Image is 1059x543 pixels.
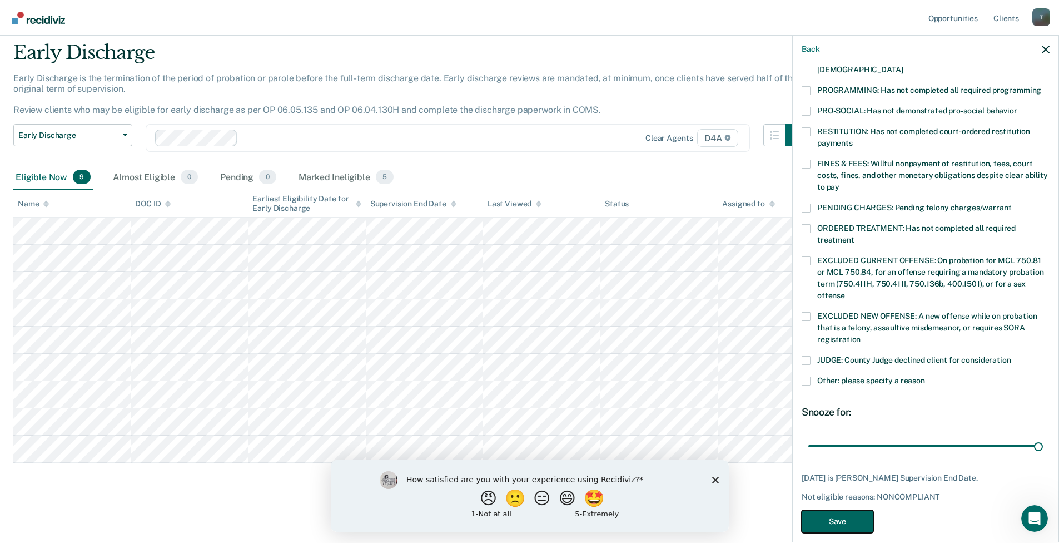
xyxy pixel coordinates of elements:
span: 0 [181,170,198,184]
div: Eligible Now [13,165,93,190]
button: Save [802,510,873,533]
div: [DATE] is [PERSON_NAME] Supervision End Date. [802,473,1050,483]
div: Pending [218,165,279,190]
iframe: Intercom live chat [1021,505,1048,532]
span: PRO-SOCIAL: Has not demonstrated pro-social behavior [817,106,1017,115]
div: Early Discharge [13,41,808,73]
span: ORDERED TREATMENT: Has not completed all required treatment [817,224,1016,244]
button: Back [802,45,819,54]
iframe: Survey by Kim from Recidiviz [331,460,729,532]
span: EXCLUDED NEW OFFENSE: A new offense while on probation that is a felony, assaultive misdemeanor, ... [817,312,1037,344]
span: FINES & FEES: Willful nonpayment of restitution, fees, court costs, fines, and other monetary obl... [817,159,1048,191]
div: Supervision End Date [370,199,456,209]
span: PENDING CHARGES: Pending felony charges/warrant [817,203,1011,212]
div: Not eligible reasons: NONCOMPLIANT [802,492,1050,502]
div: Clear agents [645,134,693,143]
span: PROGRAMMING: Has not completed all required programming [817,86,1041,95]
span: 0 [259,170,276,184]
p: Early Discharge is the termination of the period of probation or parole before the full-term disc... [13,73,803,116]
div: Snooze for: [802,406,1050,418]
span: JUDGE: County Judge declined client for consideration [817,356,1011,364]
div: Assigned to [722,199,774,209]
span: 9 [73,170,91,184]
img: Recidiviz [12,12,65,24]
span: 5 [376,170,394,184]
span: Early Discharge [18,131,118,140]
div: Name [18,199,49,209]
div: Earliest Eligibility Date for Early Discharge [252,194,361,213]
div: Last Viewed [488,199,541,209]
div: DOC ID [135,199,171,209]
div: Marked Ineligible [296,165,396,190]
div: Almost Eligible [111,165,200,190]
div: Status [605,199,629,209]
span: D4A [697,129,738,147]
div: T [1032,8,1050,26]
span: Other: please specify a reason [817,376,925,385]
span: EXCLUDED CURRENT OFFENSE: On probation for MCL 750.81 or MCL 750.84, for an offense requiring a m... [817,256,1043,300]
button: Profile dropdown button [1032,8,1050,26]
span: RESTITUTION: Has not completed court-ordered restitution payments [817,127,1030,147]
